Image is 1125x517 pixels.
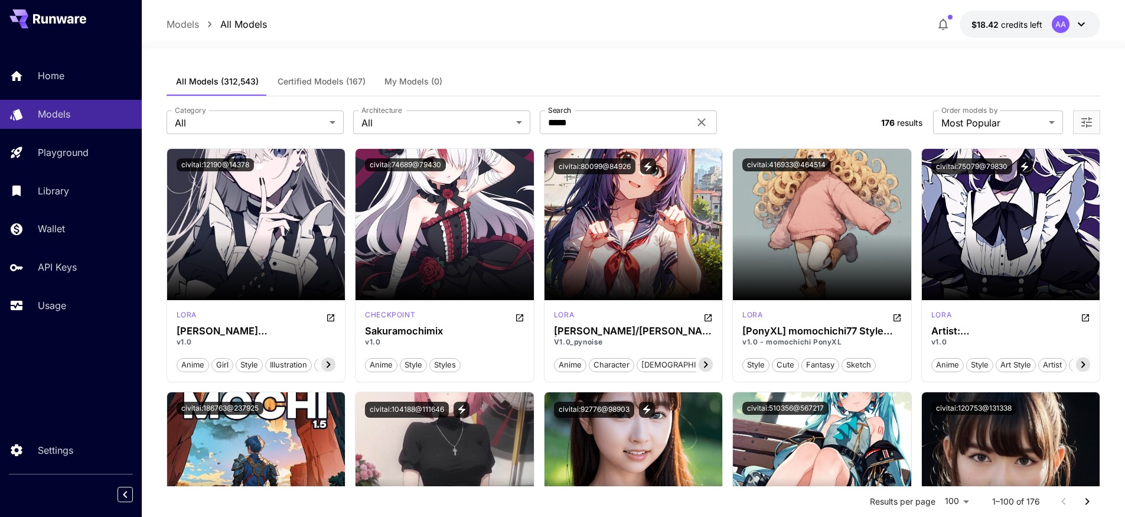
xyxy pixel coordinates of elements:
[941,105,997,115] label: Order models by
[637,359,731,371] span: [DEMOGRAPHIC_DATA]
[931,326,1091,337] h3: Artist: [PERSON_NAME]/Mochikei/[PERSON_NAME]
[175,116,325,130] span: All
[931,310,951,324] div: SD 1.5
[1069,359,1094,371] span: girls
[931,357,964,372] button: anime
[326,310,335,324] button: Open in CivitAI
[429,357,461,372] button: styles
[515,310,524,324] button: Open in CivitAI
[772,357,799,372] button: cute
[365,326,524,337] h3: Sakuramochimix
[220,17,267,31] a: All Models
[1080,115,1094,130] button: Open more filters
[38,260,77,274] p: API Keys
[177,158,254,171] button: civitai:12190@14378
[548,105,571,115] label: Search
[931,402,1016,415] button: civitai:120753@131338
[167,17,199,31] a: Models
[554,158,635,174] button: civitai:80099@84926
[38,443,73,457] p: Settings
[931,337,1091,347] p: v1.0
[212,359,233,371] span: girl
[554,326,713,337] div: Anna Mochizuki/望月杏奈 | MILLION LIVE!/ミリオンライブ/ミリシタ
[365,310,415,324] div: SD 1.5
[1075,490,1099,513] button: Go to next page
[742,357,769,372] button: style
[881,118,895,128] span: 176
[897,118,922,128] span: results
[892,310,902,324] button: Open in CivitAI
[554,337,713,347] p: V1.0_pynoise
[365,158,446,171] button: civitai:74689@79430
[38,107,70,121] p: Models
[265,357,312,372] button: illustration
[177,326,336,337] h3: [PERSON_NAME] ([PERSON_NAME]) Art Style [PERSON_NAME]
[177,402,263,415] button: civitai:186763@237925
[967,359,993,371] span: style
[365,337,524,347] p: v1.0
[742,310,762,320] p: lora
[742,310,762,324] div: Pony
[554,357,586,372] button: anime
[176,76,259,87] span: All Models (312,543)
[177,310,197,324] div: SD 1.5
[589,359,634,371] span: character
[554,402,634,418] button: civitai:92776@98903
[38,69,64,83] p: Home
[38,145,89,160] p: Playground
[640,158,656,174] button: View trigger words
[118,487,133,502] button: Collapse sidebar
[842,359,875,371] span: sketch
[211,357,233,372] button: girl
[842,357,876,372] button: sketch
[971,18,1042,31] div: $18.41953
[1069,357,1095,372] button: girls
[960,11,1100,38] button: $18.41953AA
[703,310,713,324] button: Open in CivitAI
[38,184,69,198] p: Library
[637,357,732,372] button: [DEMOGRAPHIC_DATA]
[992,496,1040,508] p: 1–100 of 176
[177,357,209,372] button: anime
[941,116,1044,130] span: Most Popular
[554,326,713,337] h3: [PERSON_NAME]/[PERSON_NAME] | MILLION LIVE!/ミリオンライブ/ミリシタ
[742,326,902,337] div: [PonyXL] momochichi77 Style LoRA
[996,357,1036,372] button: art style
[400,357,427,372] button: style
[361,116,511,130] span: All
[454,402,469,418] button: View trigger words
[167,17,267,31] nav: breadcrumb
[742,158,830,171] button: civitai:416933@464514
[966,357,993,372] button: style
[236,359,262,371] span: style
[554,310,574,320] p: lora
[870,496,935,508] p: Results per page
[1039,359,1066,371] span: artist
[742,402,829,415] button: civitai:510356@567217
[554,310,574,324] div: SD 1.5
[802,359,839,371] span: fantasy
[366,359,397,371] span: anime
[175,105,206,115] label: Category
[177,310,197,320] p: lora
[315,359,351,371] span: artstyle
[236,357,263,372] button: style
[742,337,902,347] p: v1.0 - momochichi PonyXL
[931,326,1091,337] div: Artist: 望月けい/Mochikei/Mochizuki Kei
[931,158,1012,174] button: civitai:75079@79830
[1052,15,1069,33] div: AA
[38,298,66,313] p: Usage
[1038,357,1067,372] button: artist
[361,105,402,115] label: Architecture
[996,359,1035,371] span: art style
[314,357,351,372] button: artstyle
[177,326,336,337] div: Mochizuki Kei (望月けい) Art Style LoRA
[1081,310,1090,324] button: Open in CivitAI
[38,222,65,236] p: Wallet
[1017,158,1033,174] button: View trigger words
[365,310,415,320] p: checkpoint
[278,76,366,87] span: Certified Models (167)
